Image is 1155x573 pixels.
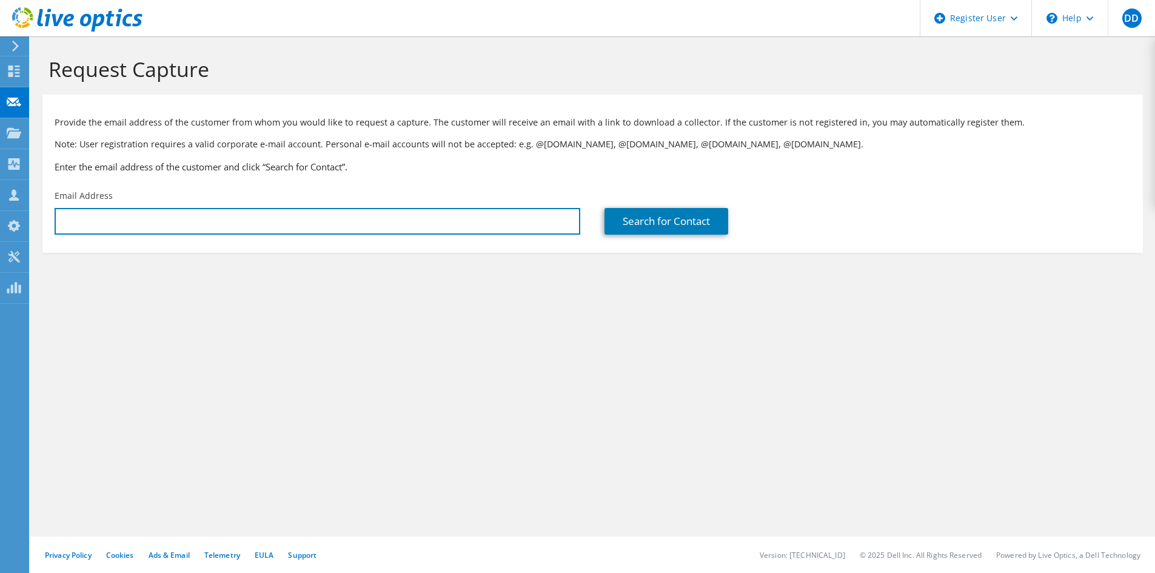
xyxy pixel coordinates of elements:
span: DD [1122,8,1142,28]
li: © 2025 Dell Inc. All Rights Reserved [860,550,982,560]
a: EULA [255,550,273,560]
h1: Request Capture [49,56,1131,82]
a: Search for Contact [604,208,728,235]
a: Privacy Policy [45,550,92,560]
a: Support [288,550,316,560]
p: Provide the email address of the customer from whom you would like to request a capture. The cust... [55,116,1131,129]
label: Email Address [55,190,113,202]
li: Powered by Live Optics, a Dell Technology [996,550,1140,560]
a: Telemetry [204,550,240,560]
p: Note: User registration requires a valid corporate e-mail account. Personal e-mail accounts will ... [55,138,1131,151]
a: Cookies [106,550,134,560]
li: Version: [TECHNICAL_ID] [760,550,845,560]
a: Ads & Email [149,550,190,560]
h3: Enter the email address of the customer and click “Search for Contact”. [55,160,1131,173]
svg: \n [1046,13,1057,24]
